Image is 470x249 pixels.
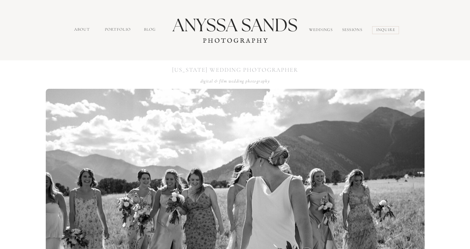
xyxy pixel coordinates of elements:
a: sessions [342,27,365,34]
a: Blog [144,27,158,34]
a: about [74,27,92,34]
h2: digital & film wedding photography [194,78,276,84]
a: Weddings [309,27,336,34]
h1: [US_STATE] WEDDING PHOTOGRAPHER [166,65,305,73]
a: portfolio [105,27,132,34]
a: inquire [376,27,397,34]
